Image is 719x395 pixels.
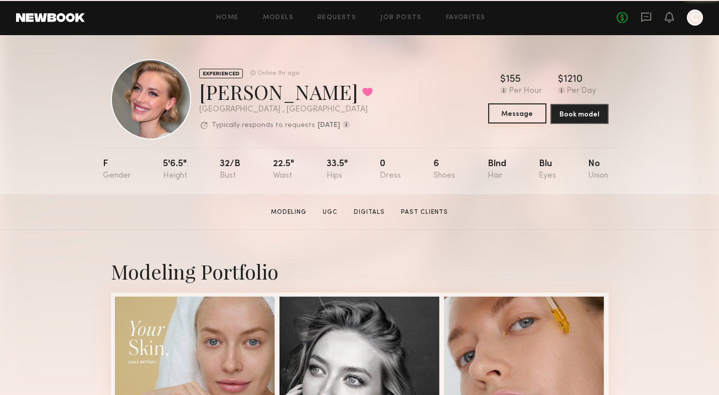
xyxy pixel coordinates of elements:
[488,103,546,123] button: Message
[318,15,356,21] a: Requests
[687,10,703,26] a: C
[506,75,521,85] div: 155
[263,15,294,21] a: Models
[550,104,609,124] button: Book model
[319,208,342,217] a: UGC
[273,160,294,180] div: 22.5"
[539,160,556,180] div: Blu
[488,160,506,180] div: Blnd
[509,87,542,96] div: Per Hour
[446,15,486,21] a: Favorites
[434,160,455,180] div: 6
[350,208,389,217] a: Digitals
[199,105,373,114] div: [GEOGRAPHIC_DATA] , [GEOGRAPHIC_DATA]
[111,258,609,285] div: Modeling Portfolio
[163,160,187,180] div: 5'6.5"
[380,160,401,180] div: 0
[199,69,243,78] div: EXPERIENCED
[380,15,422,21] a: Job Posts
[588,160,608,180] div: No
[563,75,583,85] div: 1210
[327,160,348,180] div: 33.5"
[199,78,373,105] div: [PERSON_NAME]
[318,122,340,129] b: [DATE]
[216,15,239,21] a: Home
[220,160,240,180] div: 32/b
[212,122,315,129] p: Typically responds to requests
[103,160,131,180] div: F
[500,75,506,85] div: $
[397,208,452,217] a: Past Clients
[267,208,311,217] a: Modeling
[257,70,299,77] div: Online 1hr ago
[558,75,563,85] div: $
[567,87,596,96] div: Per Day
